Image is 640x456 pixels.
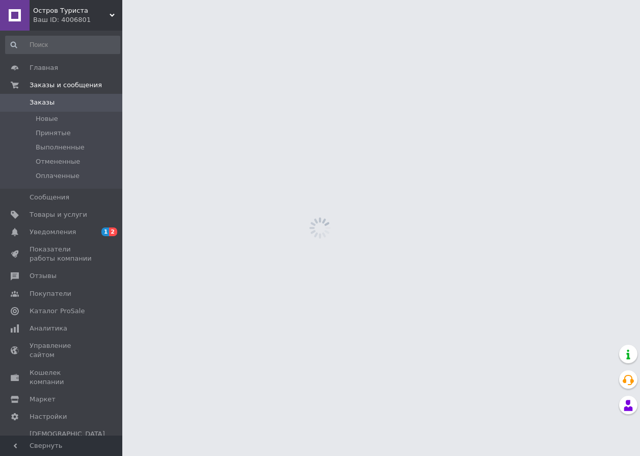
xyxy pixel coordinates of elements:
span: Отзывы [30,271,57,281]
span: Уведомления [30,227,76,237]
span: Сообщения [30,193,69,202]
span: Настройки [30,412,67,421]
span: Каталог ProSale [30,307,85,316]
span: 1 [101,227,110,236]
span: Маркет [30,395,56,404]
span: Принятые [36,129,71,138]
input: Поиск [5,36,120,54]
div: Ваш ID: 4006801 [33,15,122,24]
span: Заказы [30,98,55,107]
span: Оплаченные [36,171,79,181]
span: Покупатели [30,289,71,298]
span: Отмененные [36,157,80,166]
span: Главная [30,63,58,72]
span: Выполненные [36,143,85,152]
span: Управление сайтом [30,341,94,360]
span: Аналитика [30,324,67,333]
span: Товары и услуги [30,210,87,219]
span: Остров Туриста [33,6,110,15]
span: Заказы и сообщения [30,81,102,90]
span: Кошелек компании [30,368,94,387]
span: 2 [109,227,117,236]
span: Показатели работы компании [30,245,94,263]
span: Новые [36,114,58,123]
